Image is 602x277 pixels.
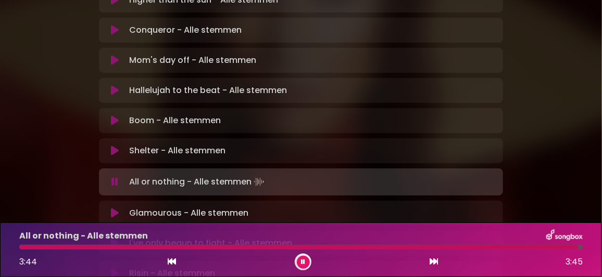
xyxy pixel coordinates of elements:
[129,54,256,67] p: Mom's day off - Alle stemmen
[252,175,266,189] img: waveform4.gif
[129,175,266,189] p: All or nothing - Alle stemmen
[129,114,221,127] p: Boom - Alle stemmen
[129,144,225,157] p: Shelter - Alle stemmen
[129,207,248,219] p: Glamourous - Alle stemmen
[566,256,583,268] span: 3:45
[19,256,37,268] span: 3:44
[129,84,287,97] p: Hallelujah to the beat - Alle stemmen
[129,24,242,36] p: Conqueror - Alle stemmen
[546,229,583,243] img: songbox-logo-white.png
[19,230,148,242] p: All or nothing - Alle stemmen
